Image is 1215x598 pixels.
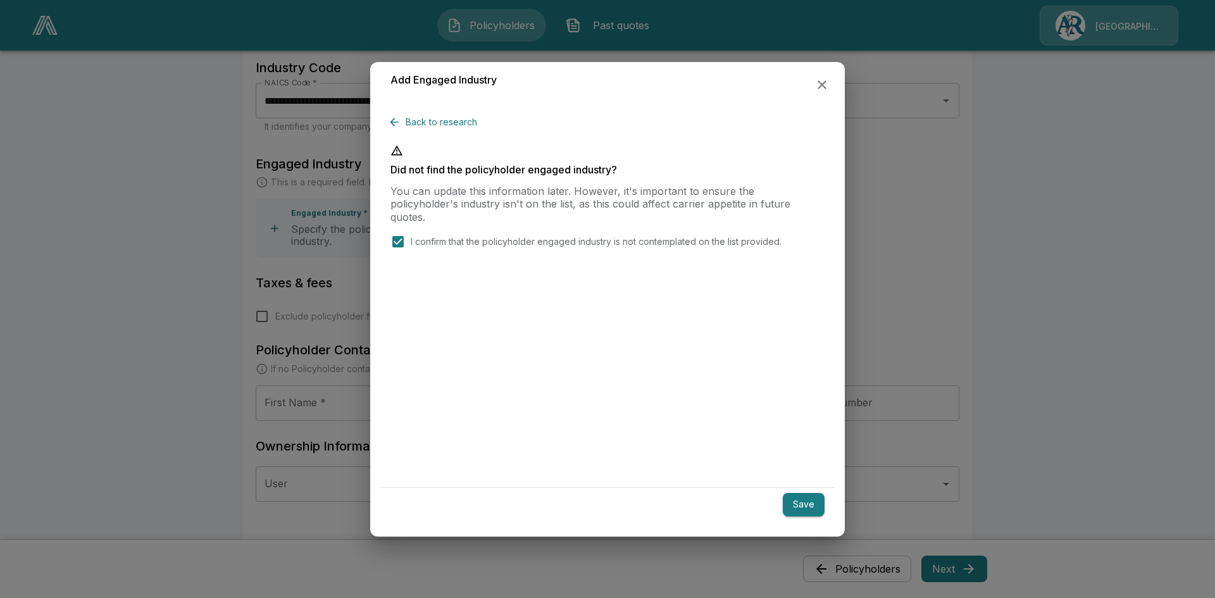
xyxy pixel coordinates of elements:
button: Save [783,493,825,516]
p: Did not find the policyholder engaged industry? [390,165,825,175]
p: You can update this information later. However, it's important to ensure the policyholder's indus... [390,185,825,224]
h6: Add Engaged Industry [390,72,497,89]
p: I confirm that the policyholder engaged industry is not contemplated on the list provided. [411,235,782,248]
button: Back to research [390,111,482,134]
